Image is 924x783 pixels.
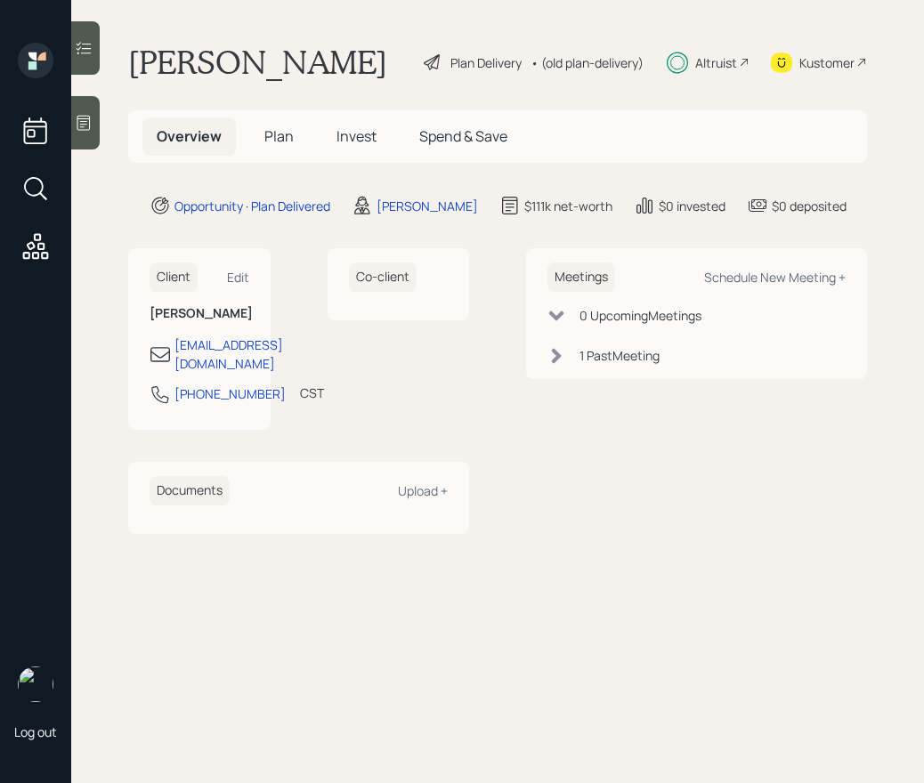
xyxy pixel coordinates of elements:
h6: Client [150,262,198,292]
div: Schedule New Meeting + [704,269,846,286]
span: Spend & Save [419,126,507,146]
h6: Co-client [349,262,417,292]
div: Log out [14,723,57,740]
div: $0 deposited [772,197,847,215]
div: Opportunity · Plan Delivered [174,197,330,215]
div: 1 Past Meeting [580,346,660,365]
div: Plan Delivery [450,53,522,72]
span: Overview [157,126,222,146]
div: Upload + [398,482,448,499]
h6: Meetings [547,262,615,292]
img: hunter_neumayer.jpg [18,666,53,702]
h6: Documents [150,476,230,505]
div: Kustomer [799,53,855,72]
div: [PERSON_NAME] [377,197,478,215]
h1: [PERSON_NAME] [128,43,387,82]
div: [EMAIL_ADDRESS][DOMAIN_NAME] [174,335,283,373]
div: [PHONE_NUMBER] [174,384,286,403]
span: Plan [264,126,294,146]
span: Invest [336,126,377,146]
div: • (old plan-delivery) [531,53,644,72]
div: 0 Upcoming Meeting s [580,306,701,325]
div: Altruist [695,53,737,72]
div: Edit [227,269,249,286]
div: $0 invested [659,197,725,215]
div: $111k net-worth [524,197,612,215]
div: CST [300,383,324,402]
h6: [PERSON_NAME] [150,306,249,321]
